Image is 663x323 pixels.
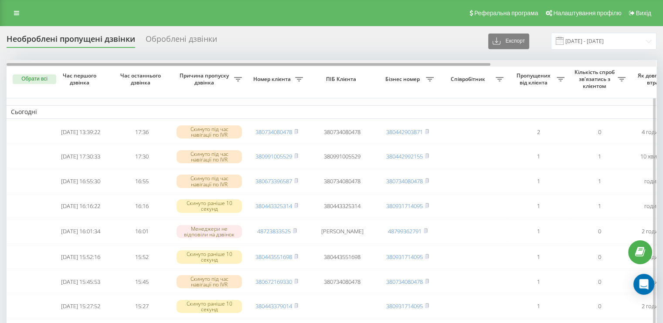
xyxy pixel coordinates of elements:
div: Скинуто під час навігації по IVR [177,150,242,163]
td: 380443551698 [307,246,377,269]
td: 0 [569,270,630,293]
td: 380443325314 [307,195,377,218]
div: Оброблені дзвінки [146,34,217,48]
td: 1 [569,195,630,218]
td: 16:55 [111,170,172,193]
button: Експорт [488,34,529,49]
div: Необроблені пропущені дзвінки [7,34,135,48]
td: 380991005529 [307,145,377,168]
a: 380734080478 [386,278,423,286]
td: 16:01 [111,219,172,244]
a: 380443551698 [255,253,292,261]
td: 1 [508,270,569,293]
td: 16:16 [111,195,172,218]
div: Скинуто під час навігації по IVR [177,175,242,188]
td: 0 [569,121,630,144]
a: 380673396587 [255,177,292,185]
span: Вихід [636,10,651,17]
div: Менеджери не відповіли на дзвінок [177,225,242,238]
a: 380991005529 [255,152,292,160]
td: [DATE] 17:30:33 [50,145,111,168]
a: 48799362791 [388,227,422,235]
span: ПІБ Клієнта [315,76,370,83]
span: Час першого дзвінка [57,72,104,86]
a: 380442992155 [386,152,423,160]
td: [PERSON_NAME] [307,219,377,244]
td: [DATE] 16:16:22 [50,195,111,218]
button: Обрати всі [13,74,56,84]
td: 0 [569,246,630,269]
td: [DATE] 15:52:16 [50,246,111,269]
a: 380931714095 [386,302,423,310]
div: Скинуто раніше 10 секунд [177,250,242,263]
div: Open Intercom Messenger [633,274,654,295]
td: 15:27 [111,295,172,318]
td: [DATE] 15:45:53 [50,270,111,293]
a: 380443325314 [255,202,292,210]
a: 380672169330 [255,278,292,286]
span: Співробітник [442,76,496,83]
span: Реферальна програма [474,10,538,17]
td: 17:36 [111,121,172,144]
div: Скинуто раніше 10 секунд [177,300,242,313]
td: 1 [508,195,569,218]
td: 1 [569,170,630,193]
span: Пропущених від клієнта [512,72,557,86]
span: Причина пропуску дзвінка [177,72,234,86]
td: 2 [508,121,569,144]
td: 1 [508,246,569,269]
td: 0 [569,295,630,318]
div: Скинуто раніше 10 секунд [177,199,242,212]
a: 380931714095 [386,253,423,261]
span: Час останнього дзвінка [118,72,165,86]
td: 0 [569,219,630,244]
td: 1 [508,145,569,168]
td: 380734080478 [307,270,377,293]
a: 48723833525 [257,227,291,235]
td: 15:52 [111,246,172,269]
td: 380734080478 [307,170,377,193]
td: 1 [508,219,569,244]
a: 380734080478 [255,128,292,136]
a: 380443379014 [255,302,292,310]
span: Кількість спроб зв'язатись з клієнтом [573,69,618,89]
span: Бізнес номер [381,76,426,83]
td: 380734080478 [307,121,377,144]
td: [DATE] 16:55:30 [50,170,111,193]
div: Скинуто під час навігації по IVR [177,275,242,288]
a: 380734080478 [386,177,423,185]
td: [DATE] 16:01:34 [50,219,111,244]
div: Скинуто під час навігації по IVR [177,125,242,138]
td: [DATE] 15:27:52 [50,295,111,318]
span: Номер клієнта [251,76,295,83]
td: 15:45 [111,270,172,293]
span: Налаштування профілю [553,10,621,17]
a: 380931714095 [386,202,423,210]
td: 1 [508,170,569,193]
td: 1 [569,145,630,168]
a: 380442903871 [386,128,423,136]
td: [DATE] 13:39:22 [50,121,111,144]
td: 1 [508,295,569,318]
td: 17:30 [111,145,172,168]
